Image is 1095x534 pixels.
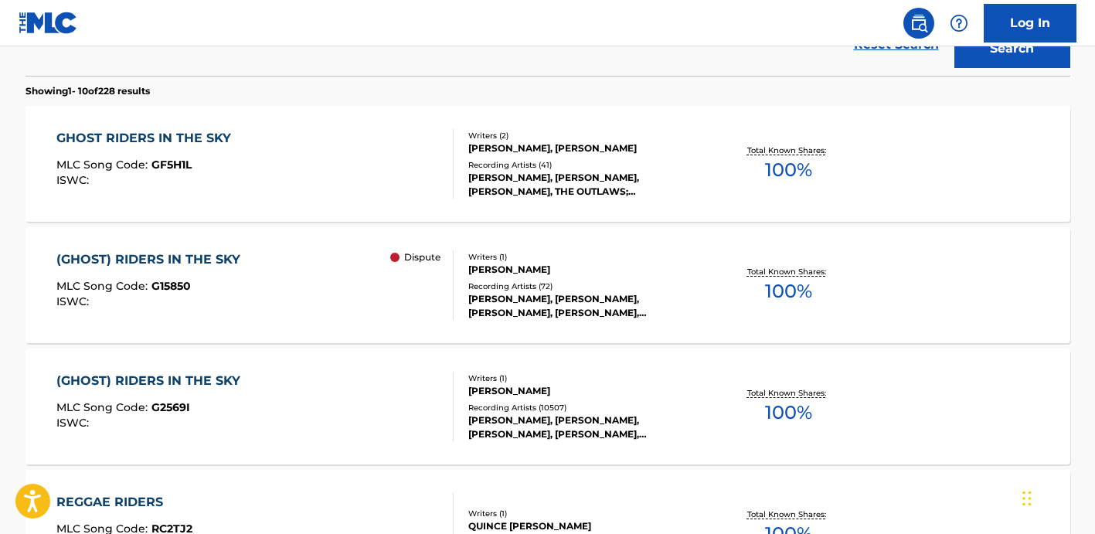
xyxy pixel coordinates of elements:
[954,29,1070,68] button: Search
[944,8,974,39] div: Help
[468,519,702,533] div: QUINCE [PERSON_NAME]
[747,145,830,156] p: Total Known Shares:
[468,281,702,292] div: Recording Artists ( 72 )
[468,384,702,398] div: [PERSON_NAME]
[404,250,440,264] p: Dispute
[468,251,702,263] div: Writers ( 1 )
[468,130,702,141] div: Writers ( 2 )
[56,493,192,512] div: REGGAE RIDERS
[56,129,239,148] div: GHOST RIDERS IN THE SKY
[56,250,248,269] div: (GHOST) RIDERS IN THE SKY
[765,277,812,305] span: 100 %
[910,14,928,32] img: search
[468,292,702,320] div: [PERSON_NAME], [PERSON_NAME], [PERSON_NAME], [PERSON_NAME], [PERSON_NAME]
[468,372,702,384] div: Writers ( 1 )
[56,416,93,430] span: ISWC :
[26,227,1070,343] a: (GHOST) RIDERS IN THE SKYMLC Song Code:G15850ISWC: DisputeWriters (1)[PERSON_NAME]Recording Artis...
[26,106,1070,222] a: GHOST RIDERS IN THE SKYMLC Song Code:GF5H1LISWC:Writers (2)[PERSON_NAME], [PERSON_NAME]Recording ...
[151,400,190,414] span: G2569I
[468,402,702,413] div: Recording Artists ( 10507 )
[747,387,830,399] p: Total Known Shares:
[468,508,702,519] div: Writers ( 1 )
[56,294,93,308] span: ISWC :
[765,156,812,184] span: 100 %
[747,508,830,520] p: Total Known Shares:
[468,159,702,171] div: Recording Artists ( 41 )
[747,266,830,277] p: Total Known Shares:
[151,279,191,293] span: G15850
[56,173,93,187] span: ISWC :
[56,372,248,390] div: (GHOST) RIDERS IN THE SKY
[903,8,934,39] a: Public Search
[1022,475,1032,522] div: Drag
[1018,460,1095,534] iframe: Chat Widget
[468,263,702,277] div: [PERSON_NAME]
[468,171,702,199] div: [PERSON_NAME], [PERSON_NAME], [PERSON_NAME], THE OUTLAWS;[PERSON_NAME];[PERSON_NAME], [PERSON_NAME]
[26,84,150,98] p: Showing 1 - 10 of 228 results
[19,12,78,34] img: MLC Logo
[468,141,702,155] div: [PERSON_NAME], [PERSON_NAME]
[984,4,1076,43] a: Log In
[56,279,151,293] span: MLC Song Code :
[468,413,702,441] div: [PERSON_NAME], [PERSON_NAME], [PERSON_NAME], [PERSON_NAME], [PERSON_NAME]
[26,349,1070,464] a: (GHOST) RIDERS IN THE SKYMLC Song Code:G2569IISWC:Writers (1)[PERSON_NAME]Recording Artists (1050...
[151,158,192,172] span: GF5H1L
[765,399,812,427] span: 100 %
[950,14,968,32] img: help
[56,400,151,414] span: MLC Song Code :
[56,158,151,172] span: MLC Song Code :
